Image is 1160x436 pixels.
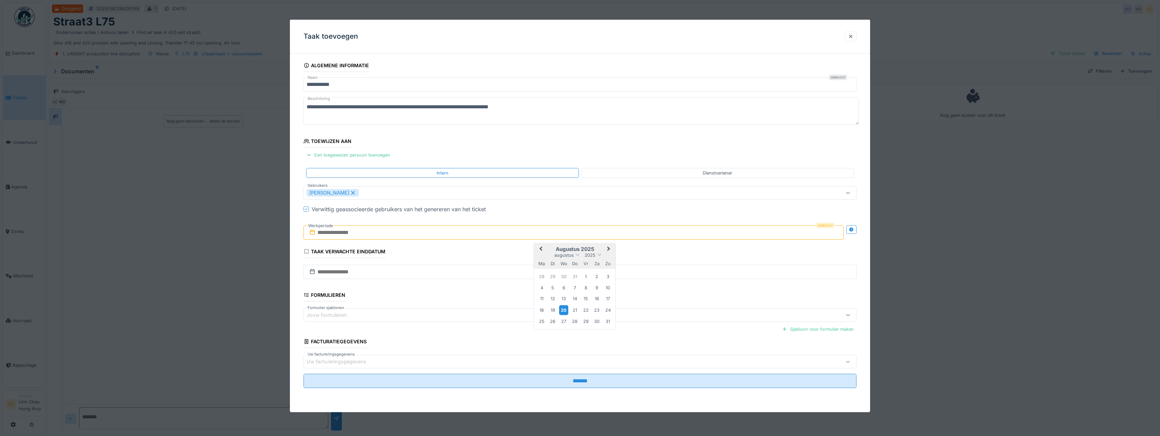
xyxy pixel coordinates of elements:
[603,283,612,292] div: Choose zondag 10 augustus 2025
[306,94,331,103] label: Beschrijving
[306,305,346,311] label: Formulier sjablonen
[303,60,369,72] div: Algemene informatie
[537,317,546,326] div: Choose maandag 25 augustus 2025
[306,75,319,80] label: Naam
[603,272,612,281] div: Choose zondag 3 augustus 2025
[303,337,367,348] div: Facturatiegegevens
[307,311,356,319] div: Jouw formulieren
[592,259,602,268] div: zaterdag
[603,259,612,268] div: zondag
[585,253,595,258] span: 2025
[548,294,557,303] div: Choose dinsdag 12 augustus 2025
[535,244,546,255] button: Previous Month
[307,189,359,197] div: [PERSON_NAME]
[537,306,546,315] div: Choose maandag 18 augustus 2025
[554,253,574,258] span: augustus
[559,283,568,292] div: Choose woensdag 6 augustus 2025
[570,259,579,268] div: donderdag
[603,317,612,326] div: Choose zondag 31 augustus 2025
[779,325,857,334] div: Sjabloon voor formulier maken
[581,259,590,268] div: vrijdag
[703,169,732,176] div: Dienstverlener
[306,183,329,188] label: Gebruikers
[537,259,546,268] div: maandag
[559,294,568,303] div: Choose woensdag 13 augustus 2025
[559,305,568,315] div: Choose woensdag 20 augustus 2025
[570,306,579,315] div: Choose donderdag 21 augustus 2025
[548,272,557,281] div: Choose dinsdag 29 juli 2025
[437,169,448,176] div: Intern
[303,290,345,302] div: Formulieren
[548,317,557,326] div: Choose dinsdag 26 augustus 2025
[548,283,557,292] div: Choose dinsdag 5 augustus 2025
[816,223,834,228] div: Verplicht
[537,294,546,303] div: Choose maandag 11 augustus 2025
[603,294,612,303] div: Choose zondag 17 augustus 2025
[308,222,334,230] label: Werkperiode
[307,358,376,365] div: Uw factureringsgegevens
[559,317,568,326] div: Choose woensdag 27 augustus 2025
[559,272,568,281] div: Choose woensdag 30 juli 2025
[534,246,615,252] h2: augustus 2025
[581,272,590,281] div: Choose vrijdag 1 augustus 2025
[303,32,358,41] h3: Taak toevoegen
[581,306,590,315] div: Choose vrijdag 22 augustus 2025
[570,283,579,292] div: Choose donderdag 7 augustus 2025
[592,272,602,281] div: Choose zaterdag 2 augustus 2025
[604,244,615,255] button: Next Month
[306,351,356,357] label: Uw factureringsgegevens
[548,259,557,268] div: dinsdag
[592,283,602,292] div: Choose zaterdag 9 augustus 2025
[581,283,590,292] div: Choose vrijdag 8 augustus 2025
[592,294,602,303] div: Choose zaterdag 16 augustus 2025
[570,294,579,303] div: Choose donderdag 14 augustus 2025
[570,272,579,281] div: Choose donderdag 31 juli 2025
[537,283,546,292] div: Choose maandag 4 augustus 2025
[570,317,579,326] div: Choose donderdag 28 augustus 2025
[559,259,568,268] div: woensdag
[303,136,351,148] div: Toewijzen aan
[536,271,613,327] div: Month augustus, 2025
[303,247,385,258] div: Taak verwachte einddatum
[537,272,546,281] div: Choose maandag 28 juli 2025
[581,317,590,326] div: Choose vrijdag 29 augustus 2025
[603,306,612,315] div: Choose zondag 24 augustus 2025
[581,294,590,303] div: Choose vrijdag 15 augustus 2025
[592,317,602,326] div: Choose zaterdag 30 augustus 2025
[303,150,393,160] div: Een toegewezen persoon toevoegen
[592,306,602,315] div: Choose zaterdag 23 augustus 2025
[829,75,847,80] div: Verplicht
[548,306,557,315] div: Choose dinsdag 19 augustus 2025
[312,205,486,213] div: Verwittig geassocieerde gebruikers van het genereren van het ticket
